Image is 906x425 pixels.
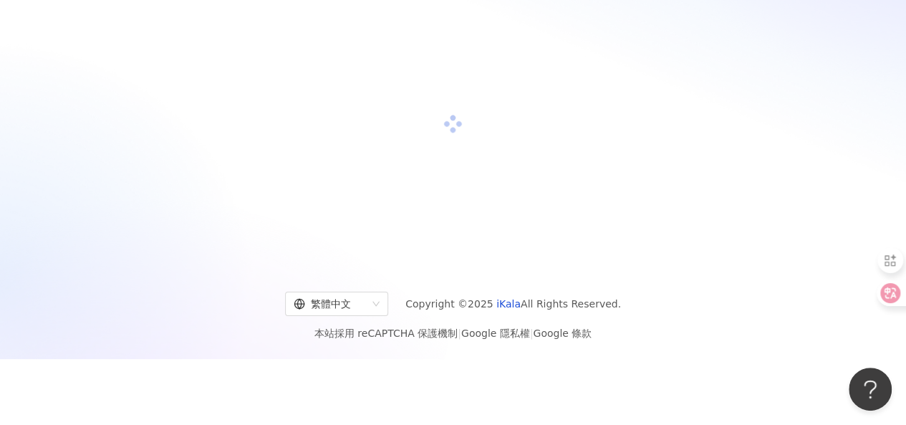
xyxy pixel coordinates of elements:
[294,292,367,315] div: 繁體中文
[849,368,892,411] iframe: Help Scout Beacon - Open
[533,328,592,339] a: Google 條款
[530,328,534,339] span: |
[314,325,592,342] span: 本站採用 reCAPTCHA 保護機制
[496,298,521,310] a: iKala
[405,295,621,312] span: Copyright © 2025 All Rights Reserved.
[458,328,461,339] span: |
[461,328,530,339] a: Google 隱私權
